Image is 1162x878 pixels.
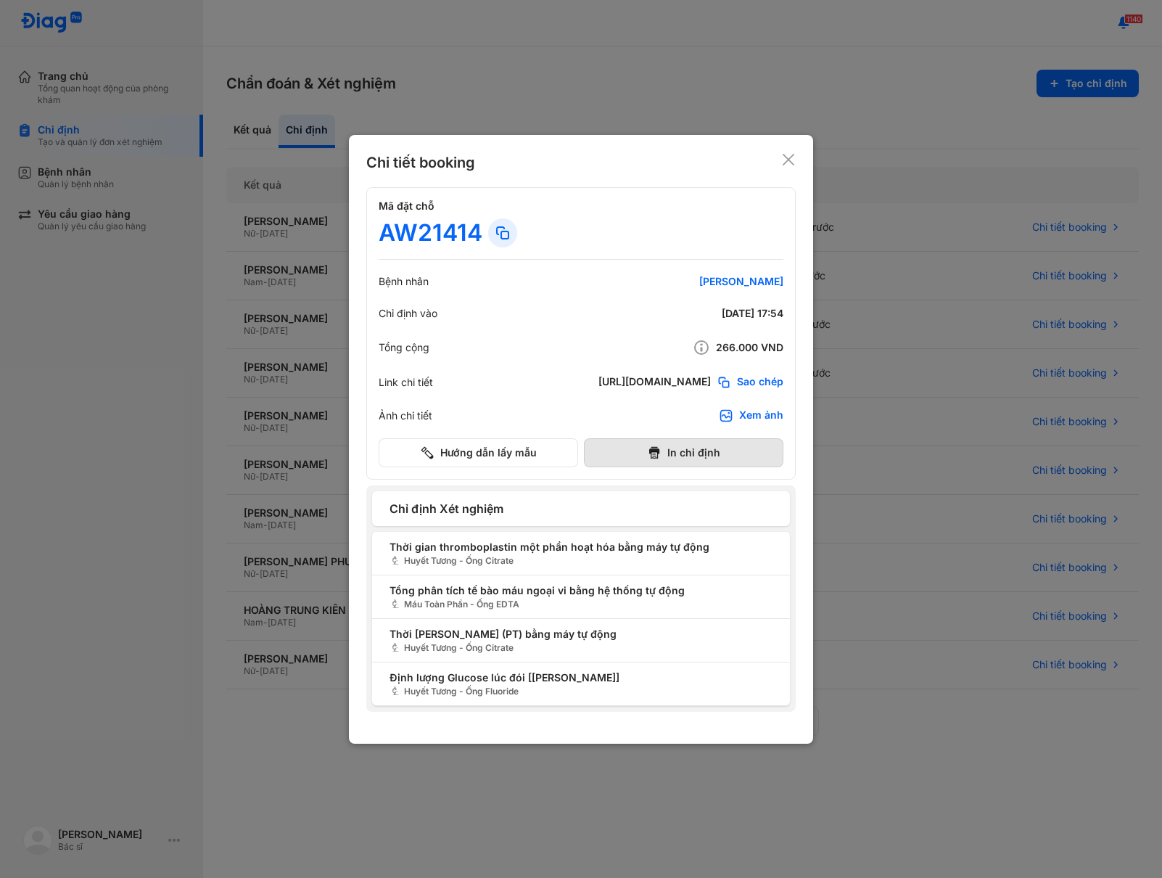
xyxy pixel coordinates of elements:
span: Máu Toàn Phần - Ống EDTA [390,598,772,611]
div: Chi tiết booking [366,152,475,173]
span: Tổng phân tích tế bào máu ngoại vi bằng hệ thống tự động [390,583,772,598]
button: In chỉ định [584,438,783,467]
div: Link chi tiết [379,376,433,389]
span: Định lượng Glucose lúc đói [[PERSON_NAME]] [390,670,772,685]
div: 266.000 VND [609,339,783,356]
button: Hướng dẫn lấy mẫu [379,438,578,467]
span: Huyết Tương - Ống Citrate [390,554,772,567]
div: Chỉ định vào [379,307,437,320]
div: AW21414 [379,218,482,247]
span: Sao chép [737,375,783,390]
div: [PERSON_NAME] [609,275,783,288]
span: Thời [PERSON_NAME] (PT) bằng máy tự động [390,626,772,641]
div: [DATE] 17:54 [609,307,783,320]
span: Thời gian thromboplastin một phần hoạt hóa bằng máy tự động [390,539,772,554]
span: Huyết Tương - Ống Citrate [390,641,772,655]
div: Bệnh nhân [379,275,429,288]
div: Ảnh chi tiết [379,409,432,422]
h4: Mã đặt chỗ [379,200,783,213]
div: Xem ảnh [739,409,783,423]
div: Tổng cộng [379,341,429,354]
span: Huyết Tương - Ống Fluoride [390,685,772,698]
span: Chỉ định Xét nghiệm [390,500,772,517]
div: [URL][DOMAIN_NAME] [598,375,711,390]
